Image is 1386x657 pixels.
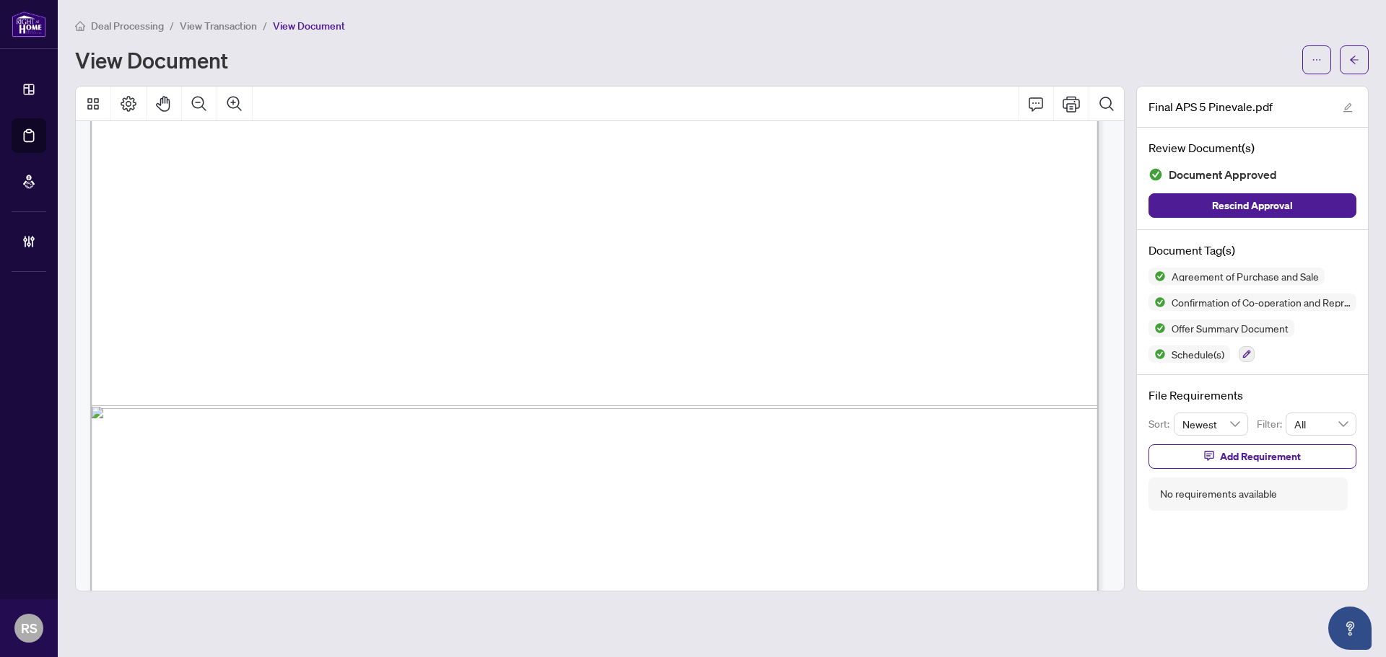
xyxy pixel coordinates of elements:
[1149,167,1163,182] img: Document Status
[1257,416,1286,432] p: Filter:
[1328,607,1372,650] button: Open asap
[1343,102,1353,113] span: edit
[1166,323,1294,333] span: Offer Summary Document
[1166,297,1356,307] span: Confirmation of Co-operation and Representation—Buyer/Seller
[1149,387,1356,404] h4: File Requirements
[75,21,85,31] span: home
[1149,345,1166,363] img: Status Icon
[1149,139,1356,156] h4: Review Document(s)
[1149,242,1356,259] h4: Document Tag(s)
[1169,165,1277,185] span: Document Approved
[1166,271,1325,281] span: Agreement of Purchase and Sale
[1149,444,1356,469] button: Add Requirement
[21,618,38,638] span: RS
[1212,194,1293,217] span: Rescind Approval
[273,19,345,32] span: View Document
[1220,445,1301,468] span: Add Requirement
[1149,268,1166,285] img: Status Icon
[1349,55,1359,65] span: arrow-left
[1160,486,1277,502] div: No requirements available
[75,48,228,71] h1: View Document
[1149,416,1174,432] p: Sort:
[1149,98,1273,115] span: Final APS 5 Pinevale.pdf
[12,11,46,38] img: logo
[1312,55,1322,65] span: ellipsis
[1149,193,1356,218] button: Rescind Approval
[91,19,164,32] span: Deal Processing
[170,17,174,34] li: /
[1149,319,1166,337] img: Status Icon
[1149,294,1166,311] img: Status Icon
[263,17,267,34] li: /
[180,19,257,32] span: View Transaction
[1182,413,1240,435] span: Newest
[1294,413,1348,435] span: All
[1166,349,1230,359] span: Schedule(s)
